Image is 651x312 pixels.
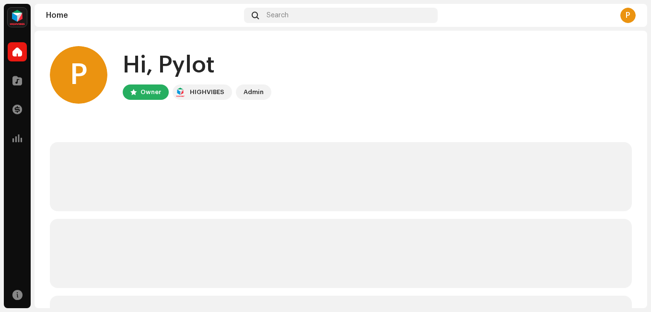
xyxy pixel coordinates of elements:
[174,86,186,98] img: feab3aad-9b62-475c-8caf-26f15a9573ee
[50,46,107,104] div: P
[123,50,271,81] div: Hi, Pylot
[190,86,224,98] div: HIGHVIBES
[267,12,289,19] span: Search
[46,12,240,19] div: Home
[620,8,636,23] div: P
[8,8,27,27] img: feab3aad-9b62-475c-8caf-26f15a9573ee
[244,86,264,98] div: Admin
[140,86,161,98] div: Owner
